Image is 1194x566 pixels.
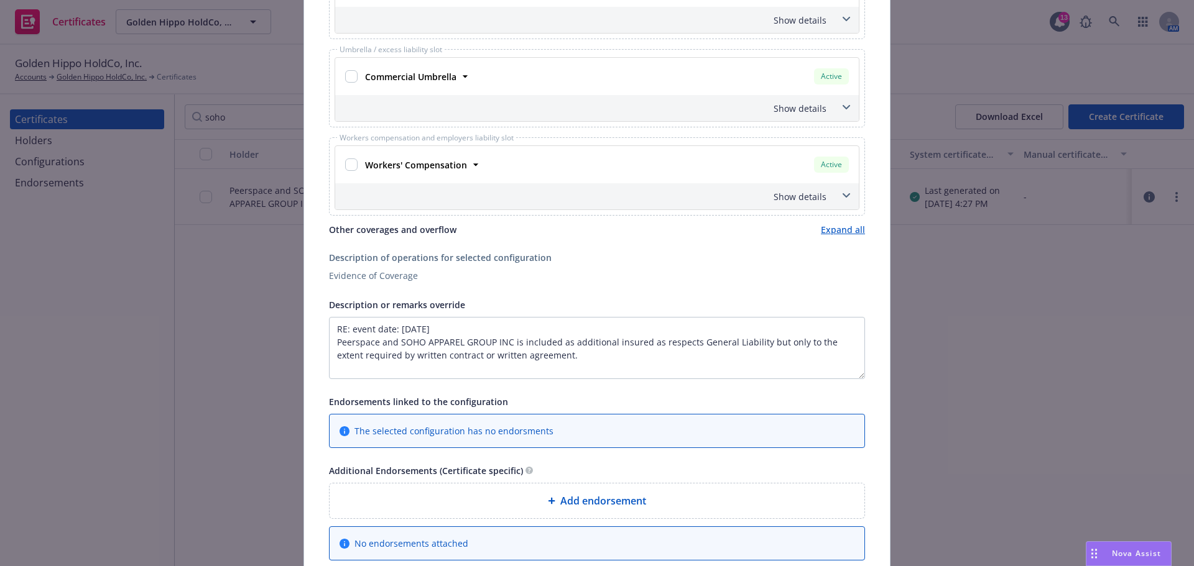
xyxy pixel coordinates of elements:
span: Add endorsement [560,493,646,508]
span: Other coverages and overflow [329,223,456,236]
div: Show details [335,95,859,121]
div: Add endorsement [329,483,865,519]
strong: Workers' Compensation [365,159,467,171]
span: Active [819,159,844,170]
div: Description of operations for selected configuration [329,251,865,264]
textarea: Input description [329,317,865,379]
div: Show details [335,7,859,33]
span: Description or remarks override [329,299,465,311]
span: The selected configuration has no endorsments [354,424,553,437]
div: Show details [338,190,826,203]
button: Nova Assist [1086,541,1172,566]
a: Expand all [821,223,865,236]
span: Additional Endorsements (Certificate specific) [329,465,523,477]
span: Endorsements linked to the configuration [329,396,508,408]
span: No endorsements attached [354,537,468,550]
div: Show details [335,183,859,209]
div: Drag to move [1086,542,1102,565]
strong: Commercial Umbrella [365,71,456,83]
div: Show details [338,14,826,27]
span: Active [819,71,844,82]
div: Show details [338,102,826,115]
span: Umbrella / excess liability slot [337,46,445,53]
span: Nova Assist [1112,548,1161,559]
span: Workers compensation and employers liability slot [337,134,516,142]
div: Evidence of Coverage [329,269,865,282]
